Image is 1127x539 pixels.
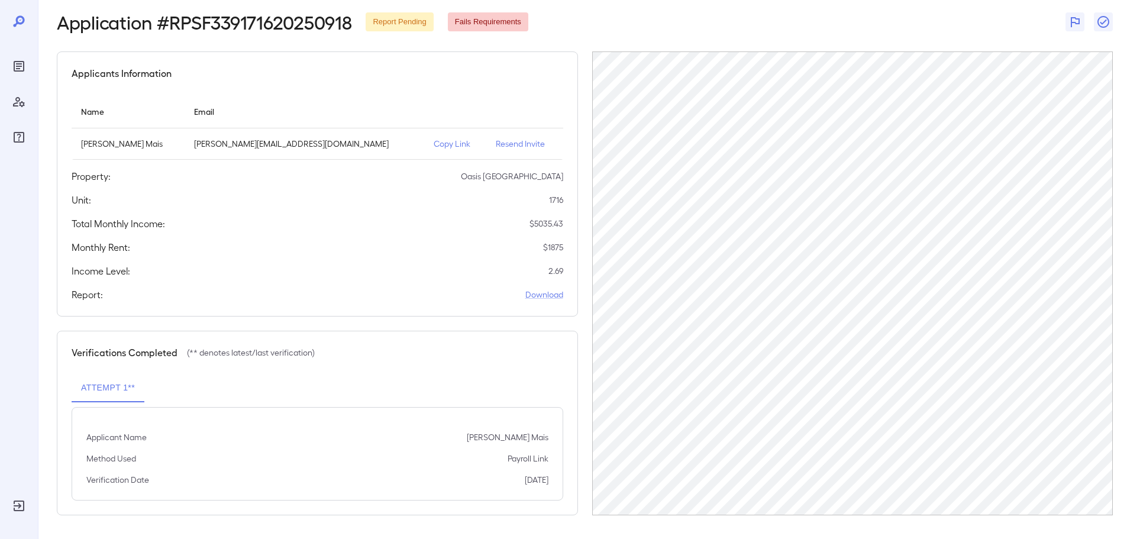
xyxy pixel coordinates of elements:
[508,453,548,464] p: Payroll Link
[529,218,563,230] p: $ 5035.43
[434,138,477,150] p: Copy Link
[72,346,177,360] h5: Verifications Completed
[86,453,136,464] p: Method Used
[72,374,144,402] button: Attempt 1**
[9,57,28,76] div: Reports
[525,289,563,301] a: Download
[448,17,528,28] span: Fails Requirements
[1094,12,1113,31] button: Close Report
[72,217,165,231] h5: Total Monthly Income:
[72,264,130,278] h5: Income Level:
[194,138,415,150] p: [PERSON_NAME][EMAIL_ADDRESS][DOMAIN_NAME]
[366,17,433,28] span: Report Pending
[185,95,424,128] th: Email
[72,95,185,128] th: Name
[548,265,563,277] p: 2.69
[72,193,91,207] h5: Unit:
[9,128,28,147] div: FAQ
[72,95,563,160] table: simple table
[467,431,548,443] p: [PERSON_NAME] Mais
[543,241,563,253] p: $ 1875
[1065,12,1084,31] button: Flag Report
[9,92,28,111] div: Manage Users
[72,240,130,254] h5: Monthly Rent:
[461,170,563,182] p: Oasis [GEOGRAPHIC_DATA]
[496,138,553,150] p: Resend Invite
[9,496,28,515] div: Log Out
[72,169,111,183] h5: Property:
[72,288,103,302] h5: Report:
[81,138,175,150] p: [PERSON_NAME] Mais
[72,66,172,80] h5: Applicants Information
[549,194,563,206] p: 1716
[525,474,548,486] p: [DATE]
[86,431,147,443] p: Applicant Name
[86,474,149,486] p: Verification Date
[57,11,351,33] h2: Application # RPSF339171620250918
[187,347,315,359] p: (** denotes latest/last verification)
